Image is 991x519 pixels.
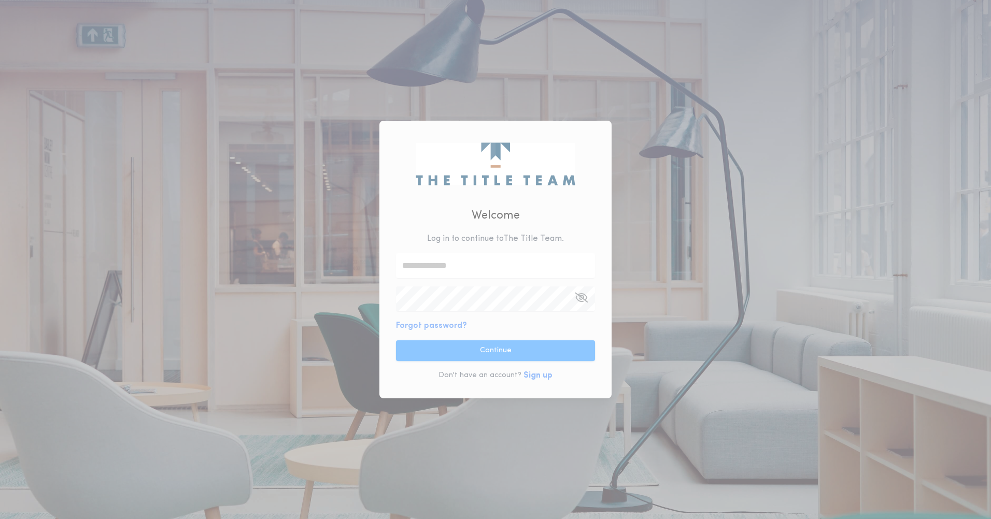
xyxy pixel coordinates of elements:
button: Continue [396,340,595,361]
p: Log in to continue to The Title Team . [427,233,564,245]
button: Sign up [523,369,553,382]
p: Don't have an account? [438,370,521,381]
h2: Welcome [472,207,520,224]
button: Forgot password? [396,320,467,332]
img: logo [416,142,575,185]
